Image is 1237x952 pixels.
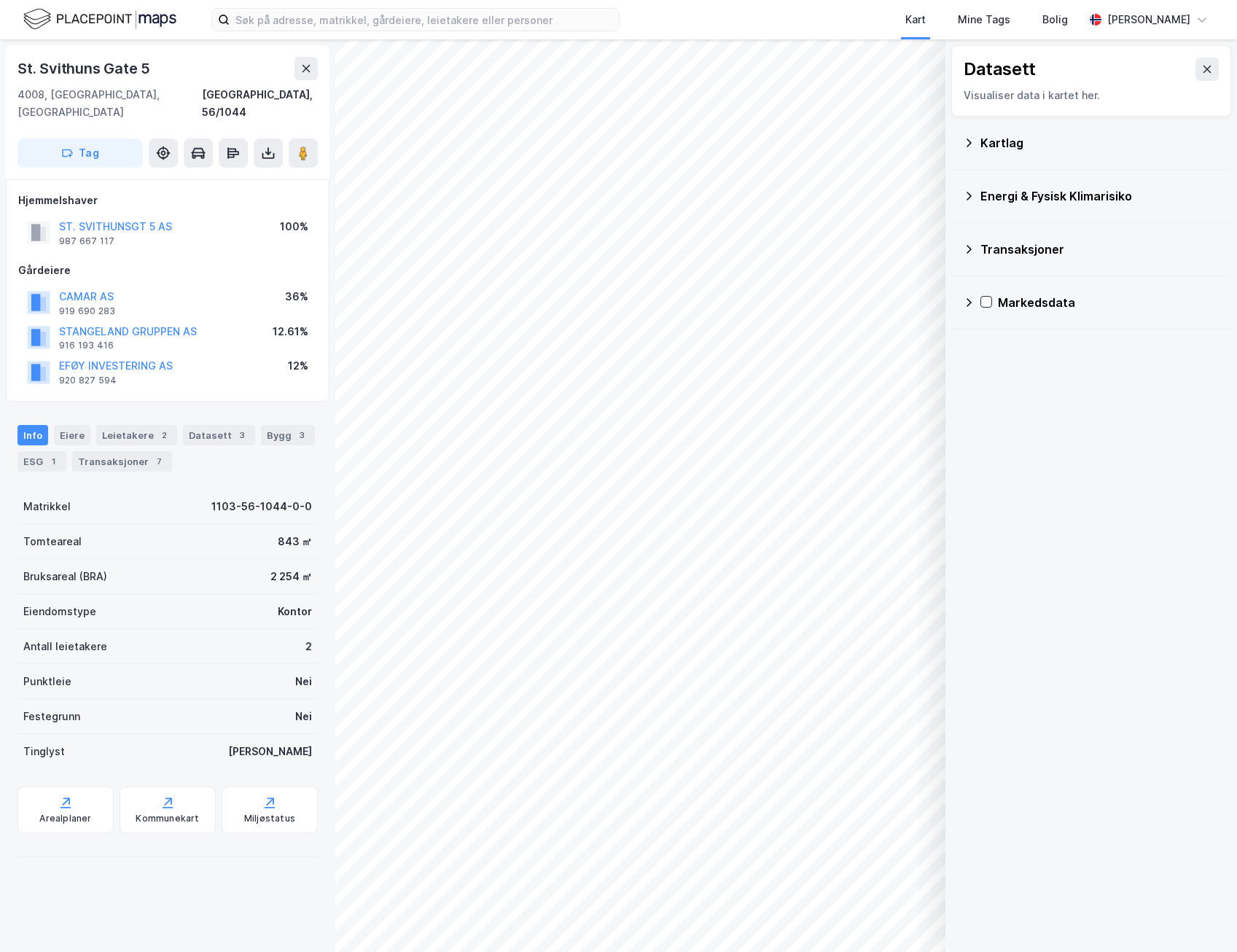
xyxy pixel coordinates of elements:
div: 100% [280,218,308,235]
div: Bygg [261,425,315,445]
div: Hjemmelshaver [18,192,317,209]
div: Eiendomstype [23,603,96,620]
div: [PERSON_NAME] [228,743,312,760]
div: 843 ㎡ [278,533,312,550]
div: Energi & Fysisk Klimarisiko [980,187,1220,205]
div: Markedsdata [998,294,1220,311]
div: Mine Tags [958,11,1010,28]
input: Søk på adresse, matrikkel, gårdeiere, leietakere eller personer [230,9,619,31]
div: Matrikkel [23,498,71,515]
div: 987 667 117 [59,235,114,247]
div: 7 [152,454,166,469]
div: Kontor [278,603,312,620]
div: 3 [235,428,249,442]
div: 2 254 ㎡ [270,568,312,585]
div: Visualiser data i kartet her. [964,87,1219,104]
div: ESG [17,451,66,472]
button: Tag [17,138,143,168]
div: 919 690 283 [59,305,115,317]
div: Tinglyst [23,743,65,760]
div: Festegrunn [23,708,80,725]
div: [PERSON_NAME] [1107,11,1190,28]
div: 2 [305,638,312,655]
div: 12.61% [273,323,308,340]
div: Transaksjoner [72,451,172,472]
div: Nei [295,673,312,690]
div: Bruksareal (BRA) [23,568,107,585]
div: Tomteareal [23,533,82,550]
div: Kartlag [980,134,1220,152]
div: Gårdeiere [18,262,317,279]
img: logo.f888ab2527a4732fd821a326f86c7f29.svg [23,7,176,32]
div: Eiere [54,425,90,445]
div: Datasett [964,58,1036,81]
div: Datasett [183,425,255,445]
div: 1 [46,454,61,469]
div: Info [17,425,48,445]
div: Arealplaner [39,813,91,824]
div: Bolig [1042,11,1068,28]
div: Miljøstatus [244,813,295,824]
div: Leietakere [96,425,177,445]
div: Punktleie [23,673,71,690]
iframe: Chat Widget [1164,882,1237,952]
div: Nei [295,708,312,725]
div: 36% [285,288,308,305]
div: Kontrollprogram for chat [1164,882,1237,952]
div: Antall leietakere [23,638,107,655]
div: Kommunekart [136,813,199,824]
div: St. Svithuns Gate 5 [17,57,153,80]
div: 12% [288,357,308,375]
div: 920 827 594 [59,375,117,386]
div: 4008, [GEOGRAPHIC_DATA], [GEOGRAPHIC_DATA] [17,86,202,121]
div: [GEOGRAPHIC_DATA], 56/1044 [202,86,318,121]
div: Kart [905,11,926,28]
div: Transaksjoner [980,241,1220,258]
div: 3 [294,428,309,442]
div: 916 193 416 [59,340,114,351]
div: 2 [157,428,171,442]
div: 1103-56-1044-0-0 [211,498,312,515]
